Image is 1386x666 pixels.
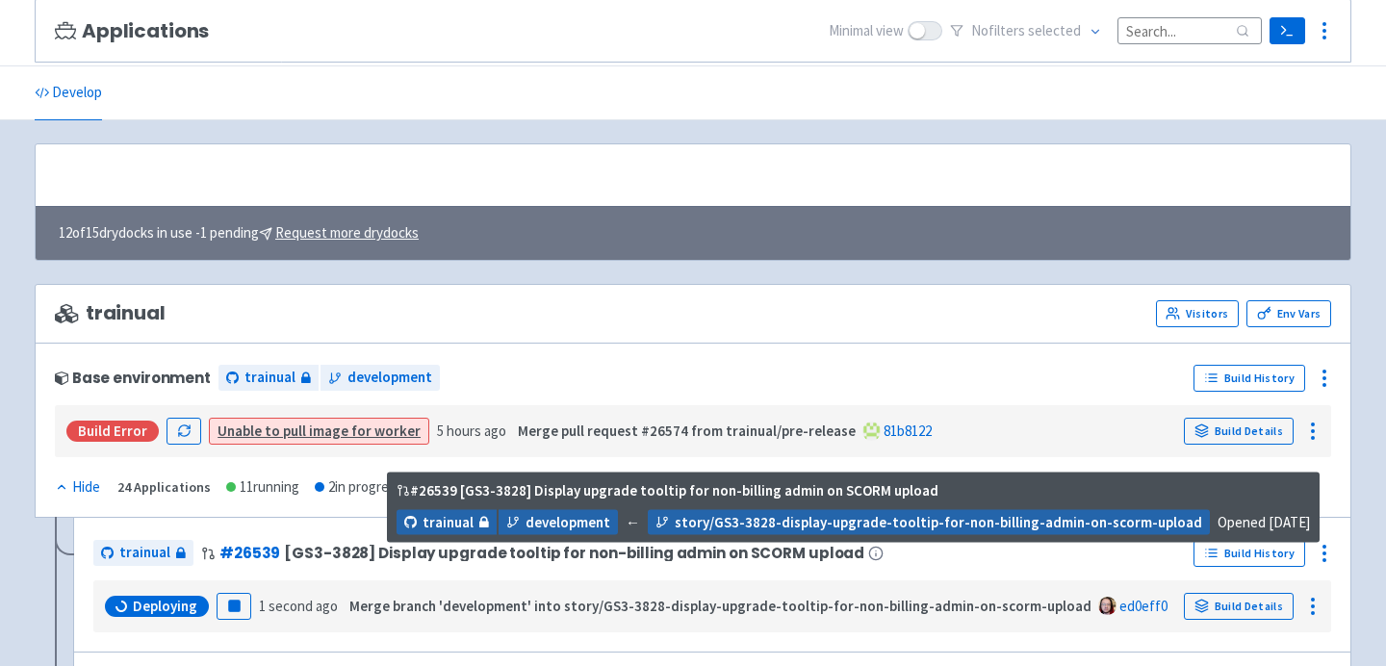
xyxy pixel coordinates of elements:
span: Opened [1218,512,1310,530]
a: development [321,365,440,391]
time: 1 second ago [259,597,338,615]
a: story/GS3-3828-display-upgrade-tooltip-for-non-billing-admin-on-scorm-upload [648,509,1210,535]
time: 5 hours ago [437,422,506,440]
time: [DATE] [1269,512,1310,530]
a: Unable to pull image for worker [218,422,421,440]
span: development [526,511,610,533]
span: selected [1028,21,1081,39]
a: Env Vars [1246,300,1331,327]
div: Base environment [55,370,211,386]
a: Terminal [1270,17,1305,44]
div: 11 running [226,476,299,499]
span: No filter s [971,20,1081,42]
span: trainual [55,302,166,324]
h3: Applications [55,20,209,42]
strong: Merge branch 'development' into story/GS3-3828-display-upgrade-tooltip-for-non-billing-admin-on-s... [349,597,1091,615]
a: trainual [218,365,319,391]
span: development [347,367,432,389]
span: trainual [119,542,170,564]
a: ed0eff0 [1119,597,1168,615]
a: 81b8122 [884,422,932,440]
strong: Merge pull request #26574 from trainual/pre-release [518,422,856,440]
button: Pause [217,593,251,620]
div: 24 Applications [117,476,211,499]
a: development [499,509,618,535]
a: Develop [35,66,102,120]
span: ← [626,511,640,533]
span: 12 of 15 drydocks in use - 1 pending [59,222,419,244]
div: 2 in progress [315,476,402,499]
u: Request more drydocks [275,223,419,242]
span: Deploying [133,597,197,616]
a: trainual [397,509,497,535]
span: trainual [423,511,474,533]
a: Build History [1193,540,1305,567]
input: Search... [1117,17,1262,43]
a: Visitors [1156,300,1239,327]
a: Build Details [1184,418,1294,445]
div: Hide [55,476,100,499]
a: Build History [1193,365,1305,392]
div: Build Error [66,421,159,442]
a: trainual [93,540,193,566]
span: trainual [244,367,295,389]
span: Minimal view [829,20,904,42]
a: Build Details [1184,593,1294,620]
span: story/GS3-3828-display-upgrade-tooltip-for-non-billing-admin-on-scorm-upload [675,511,1202,533]
span: [GS3-3828] Display upgrade tooltip for non-billing admin on SCORM upload [284,545,864,561]
a: #26539 [219,543,280,563]
button: Hide [55,476,102,499]
div: # 26539 [GS3-3828] Display upgrade tooltip for non-billing admin on SCORM upload [397,480,938,502]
